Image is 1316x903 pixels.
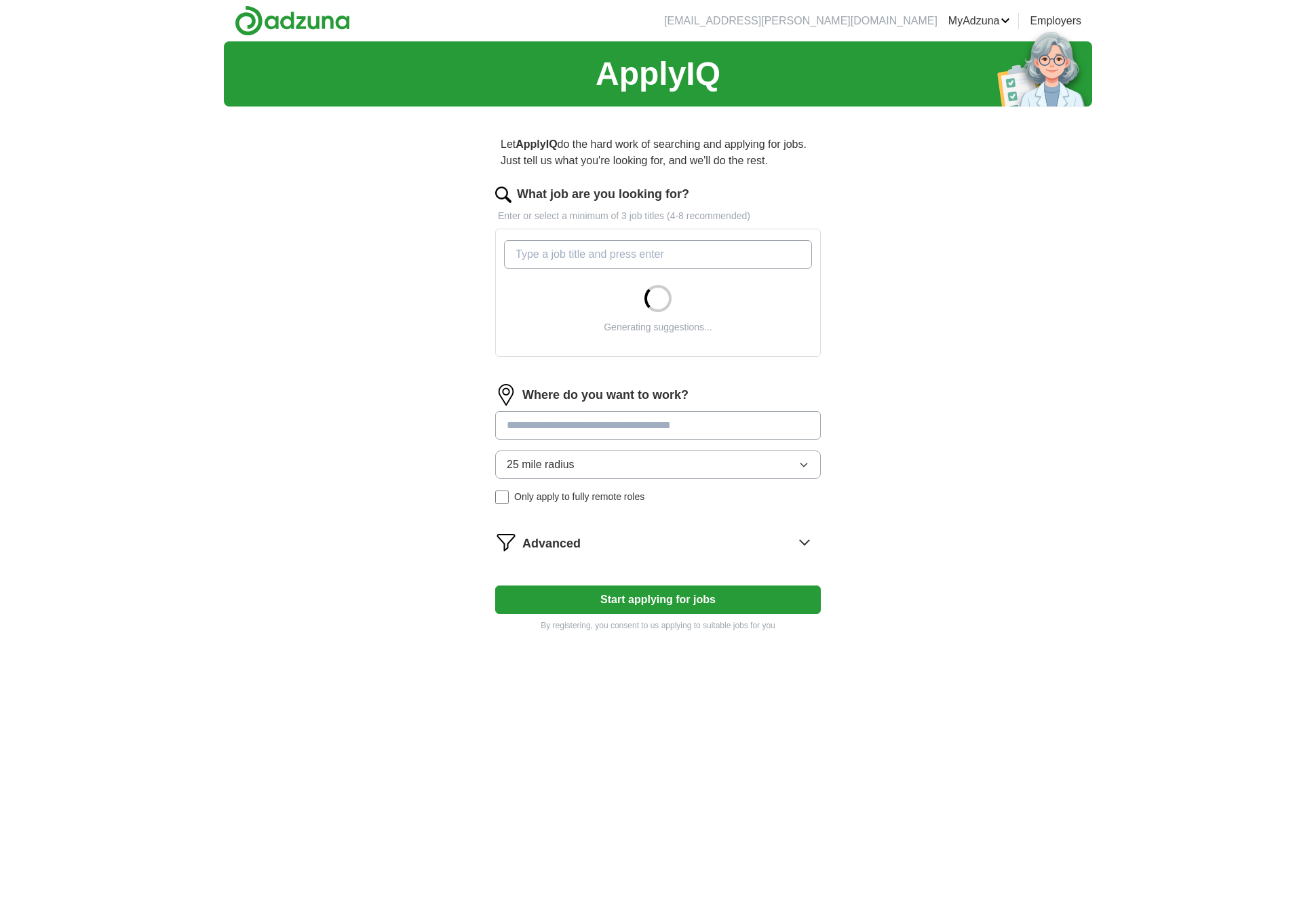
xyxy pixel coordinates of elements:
input: Type a job title and press enter [504,240,812,269]
span: Advanced [522,535,581,553]
p: Enter or select a minimum of 3 job titles (4-8 recommended) [495,209,821,223]
img: Adzuna logo [235,5,350,36]
img: filter [495,531,517,553]
label: What job are you looking for? [517,185,689,204]
input: Only apply to fully remote roles [495,491,509,504]
strong: ApplyIQ [516,138,557,150]
p: By registering, you consent to us applying to suitable jobs for you [495,619,821,632]
img: search.png [495,187,511,203]
button: 25 mile radius [495,450,821,479]
button: Start applying for jobs [495,585,821,614]
span: Only apply to fully remote roles [514,490,644,504]
a: MyAdzuna [948,13,1011,29]
span: 25 mile radius [507,457,575,473]
p: Let do the hard work of searching and applying for jobs. Just tell us what you're looking for, an... [495,131,821,174]
div: Generating suggestions... [604,320,712,334]
h1: ApplyIQ [596,50,720,98]
img: location.png [495,384,517,406]
a: Employers [1030,13,1081,29]
label: Where do you want to work? [522,386,689,404]
li: [EMAIL_ADDRESS][PERSON_NAME][DOMAIN_NAME] [664,13,937,29]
